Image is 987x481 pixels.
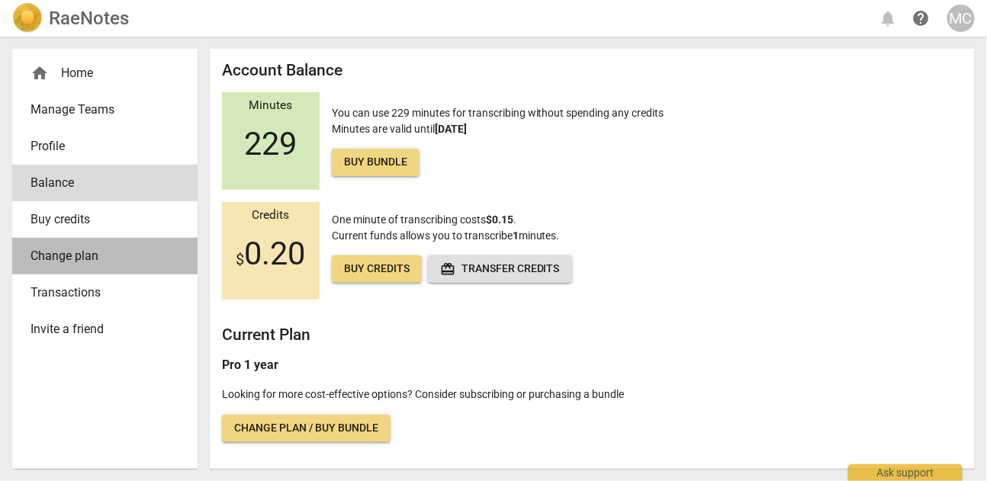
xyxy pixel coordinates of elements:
span: Current funds allows you to transcribe minutes. [332,229,560,242]
span: home [31,64,49,82]
span: One minute of transcribing costs . [332,213,516,226]
span: help [912,9,931,27]
span: Profile [31,137,167,156]
span: Balance [31,174,167,192]
a: Change plan [12,238,198,274]
span: Buy credits [344,261,410,277]
div: Credits [222,209,320,223]
a: Transactions [12,274,198,311]
h2: RaeNotes [49,8,129,29]
a: Help [908,5,935,32]
b: [DATE] [435,123,467,135]
a: LogoRaeNotes [12,3,129,34]
span: 0.20 [236,236,305,272]
a: Buy bundle [332,149,420,176]
span: Transfer credits [440,261,560,277]
b: 1 [513,229,519,242]
a: Manage Teams [12,91,198,128]
span: redeem [440,261,455,277]
button: Transfer credits [428,255,572,283]
button: MC [947,5,975,32]
a: Buy credits [12,201,198,238]
img: Logo [12,3,43,34]
a: Buy credits [332,255,422,283]
span: 229 [244,126,297,162]
a: Profile [12,128,198,165]
h2: Account Balance [222,61,963,80]
span: Change plan [31,247,167,265]
b: Pro 1 year [222,358,278,372]
span: Transactions [31,284,167,302]
span: Invite a friend [31,320,167,338]
span: Buy bundle [344,155,407,170]
span: Change plan / Buy bundle [234,421,378,436]
span: Manage Teams [31,101,167,119]
a: Change plan / Buy bundle [222,415,391,442]
span: $ [236,250,244,268]
p: Looking for more cost-effective options? Consider subscribing or purchasing a bundle [222,386,963,402]
b: $0.15 [486,213,513,226]
a: Balance [12,165,198,201]
div: Minutes [222,99,320,113]
p: You can use 229 minutes for transcribing without spending any credits Minutes are valid until [332,105,664,176]
div: Home [12,55,198,91]
div: Ask support [848,464,963,481]
div: Home [31,64,167,82]
a: Invite a friend [12,311,198,348]
h2: Current Plan [222,325,963,345]
span: Buy credits [31,210,167,229]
